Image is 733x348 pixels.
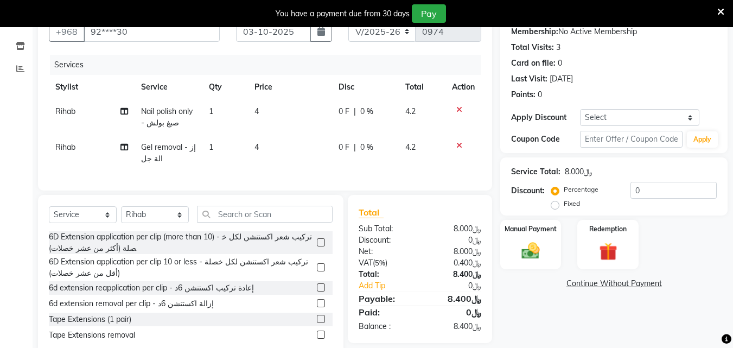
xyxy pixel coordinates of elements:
button: Pay [412,4,446,23]
label: Redemption [589,224,627,234]
span: 4 [254,142,259,152]
label: Percentage [564,185,598,194]
span: 1 [209,142,213,152]
img: _cash.svg [516,241,545,261]
div: 6D Extension application per clip 10 or less - تركيب شعر اكستنشن لكل خصلة (أقل من عشر خصلات) [49,256,313,279]
input: Enter Offer / Coupon Code [580,131,683,148]
div: ﷼0.400 [420,257,489,269]
span: Nail polish only - صبغ بولش [141,106,193,128]
th: Action [445,75,481,99]
div: ﷼8.000 [420,246,489,257]
button: +968 [49,21,85,42]
span: 4 [254,106,259,116]
div: Last Visit: [511,73,547,85]
div: You have a payment due from 30 days [276,8,410,20]
th: Total [399,75,446,99]
span: Rihab [55,106,75,116]
label: Fixed [564,199,580,208]
th: Stylist [49,75,135,99]
div: Tape Extensions (1 pair) [49,314,131,325]
div: Discount: [511,185,545,197]
input: Search by Name/Mobile/Email/Code [84,21,220,42]
span: 0 F [339,106,349,117]
div: Sub Total: [350,223,420,235]
div: Net: [350,246,420,257]
span: Rihab [55,142,75,152]
div: 0 [538,89,542,100]
div: ﷼8.400 [420,292,489,305]
div: Total Visits: [511,42,554,53]
button: Apply [687,131,718,148]
span: 0 % [360,106,373,117]
div: ﷼8.400 [420,269,489,280]
div: 3 [556,42,560,53]
span: 5% [375,258,385,267]
div: Points: [511,89,536,100]
label: Manual Payment [505,224,557,234]
div: ﷼8.000 [420,223,489,235]
div: Tape Extensions removal [49,330,135,341]
div: ﷼0 [432,280,490,292]
th: Price [248,75,332,99]
a: Continue Without Payment [502,278,725,289]
th: Qty [202,75,248,99]
div: 0 [558,58,562,69]
span: 4.2 [405,142,416,152]
div: [DATE] [550,73,573,85]
div: 6d extension removal per clip - إزالة اكستنشن 6د [49,298,214,309]
th: Service [135,75,203,99]
input: Search or Scan [197,206,333,223]
span: 1 [209,106,213,116]
th: Disc [332,75,399,99]
div: ﷼8.000 [565,166,592,178]
div: Paid: [350,306,420,319]
span: 0 F [339,142,349,153]
span: | [354,142,356,153]
span: | [354,106,356,117]
div: 6d extension reapplication per clip - إعادة تركيب اكستنشن 6د [49,282,254,294]
span: 0 % [360,142,373,153]
img: _gift.svg [594,241,623,263]
div: Service Total: [511,166,560,178]
div: ﷼0 [420,235,489,246]
div: Payable: [350,292,420,305]
span: VAT [359,258,373,268]
div: Card on file: [511,58,556,69]
div: Apply Discount [511,112,579,123]
div: 6D Extension application per clip (more than 10) - تركيب شعر اكستنشن لكل خصلة (أكثر من عشر خصلات) [49,231,313,254]
div: Membership: [511,26,558,37]
div: ( ) [350,257,420,269]
div: ﷼8.400 [420,321,489,332]
span: Gel removal - إزالة جل [141,142,196,163]
div: No Active Membership [511,26,717,37]
div: Coupon Code [511,134,579,145]
span: 4.2 [405,106,416,116]
div: ﷼0 [420,306,489,319]
div: Services [50,55,489,75]
div: Balance : [350,321,420,332]
span: Total [359,207,384,218]
div: Discount: [350,235,420,246]
a: Add Tip [350,280,431,292]
div: Total: [350,269,420,280]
